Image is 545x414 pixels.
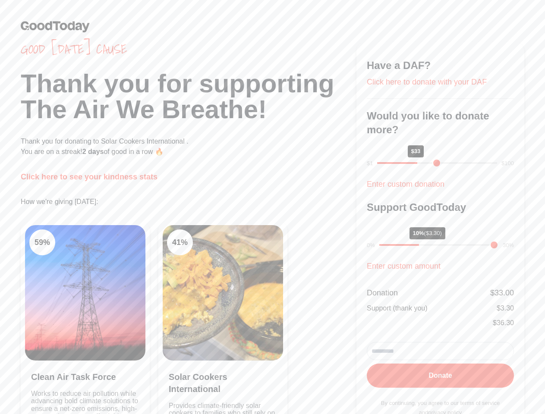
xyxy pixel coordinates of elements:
img: Clean Air Task Force [25,225,145,361]
div: 10% [410,227,445,239]
h3: Solar Cookers International [169,371,277,395]
span: 3.30 [501,304,514,312]
div: $ [490,287,514,299]
a: Click here to see your kindness stats [21,172,158,181]
span: 2 days [82,148,104,155]
div: 59 % [29,229,55,255]
p: How we're giving [DATE]: [21,197,356,207]
h3: Clean Air Task Force [31,371,139,383]
div: $33 [408,145,424,157]
h3: Have a DAF? [367,59,514,72]
div: $ [493,318,514,328]
img: GoodToday [21,21,90,32]
div: 0% [367,241,375,250]
a: Enter custom donation [367,180,444,188]
p: Thank you for donating to Solar Cookers International . You are on a streak! of good in a row 🔥 [21,136,356,157]
a: Click here to donate with your DAF [367,78,487,86]
a: Enter custom amount [367,262,441,270]
span: 36.30 [497,319,514,326]
img: Clean Cooking Alliance [163,225,283,361]
div: Support (thank you) [367,303,428,314]
span: Good [DATE] cause [21,41,356,57]
div: $1 [367,159,373,168]
button: Donate [367,364,514,388]
span: ($3.30) [424,230,442,236]
h3: Support GoodToday [367,201,514,214]
div: $ [497,303,514,314]
h3: Would you like to donate more? [367,109,514,137]
div: Donation [367,287,398,299]
span: 33.00 [495,289,514,297]
h1: Thank you for supporting The Air We Breathe! [21,71,356,122]
div: $100 [501,159,514,168]
div: 41 % [167,229,193,255]
div: 30% [503,241,514,250]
